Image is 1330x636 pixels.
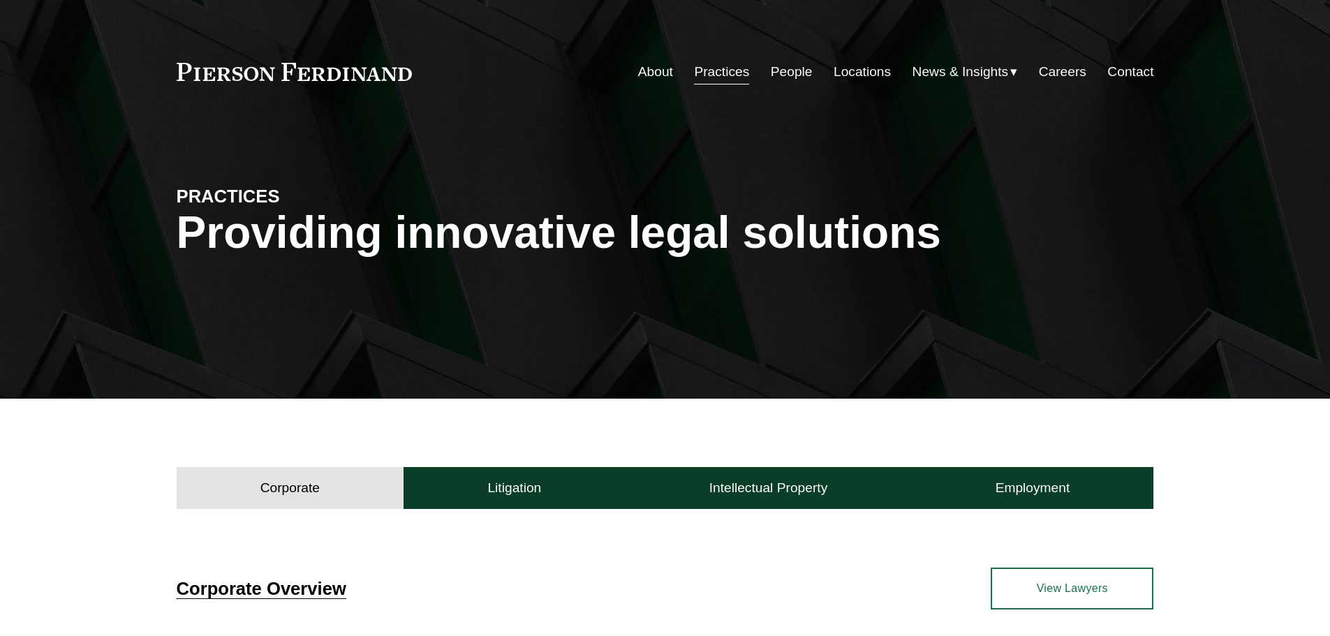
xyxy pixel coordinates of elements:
[996,480,1070,496] h4: Employment
[834,59,891,85] a: Locations
[1039,59,1086,85] a: Careers
[638,59,673,85] a: About
[260,480,320,496] h4: Corporate
[177,185,421,207] h4: PRACTICES
[487,480,541,496] h4: Litigation
[1107,59,1153,85] a: Contact
[912,60,1009,84] span: News & Insights
[177,579,346,598] a: Corporate Overview
[177,207,1154,258] h1: Providing innovative legal solutions
[709,480,828,496] h4: Intellectual Property
[694,59,749,85] a: Practices
[991,568,1153,609] a: View Lawyers
[771,59,813,85] a: People
[912,59,1018,85] a: folder dropdown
